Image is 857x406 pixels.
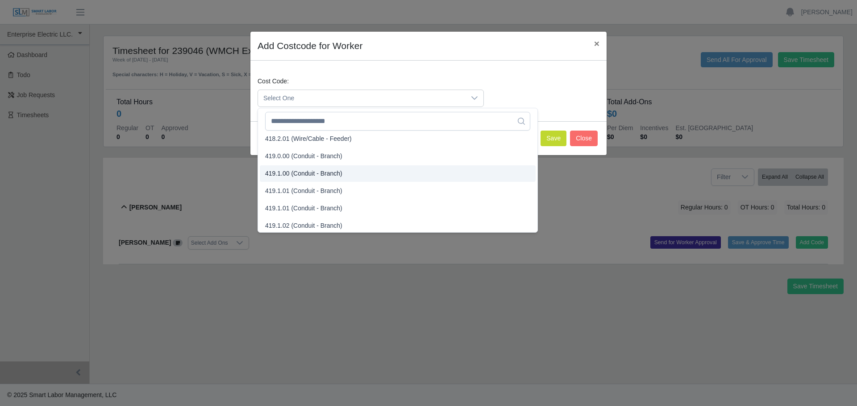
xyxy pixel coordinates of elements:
span: 419.1.01 (Conduit - Branch) [265,186,342,196]
li: 419.1.01 (Conduit - Branch) [260,200,536,217]
span: 419.1.00 (Conduit - Branch) [265,169,342,178]
span: 419.0.00 (Conduit - Branch) [265,152,342,161]
li: 419.1.01 (Conduit - Branch) [260,183,536,199]
span: Select One [258,90,466,107]
li: 419.1.00 (Conduit - Branch) [260,165,536,182]
button: Close [570,131,598,146]
li: 419.0.00 (Conduit - Branch) [260,148,536,164]
span: 419.1.01 (Conduit - Branch) [265,204,342,213]
span: 419.1.02 (Conduit - Branch) [265,221,342,230]
label: Cost Code: [258,77,289,86]
li: 418.2.01 (Wire/Cable - Feeder) [260,131,536,147]
button: Close [587,32,607,55]
button: Save [541,131,566,146]
span: × [594,38,599,49]
li: 419.1.02 (Conduit - Branch) [260,217,536,234]
h4: Add Costcode for Worker [258,39,362,53]
span: 418.2.01 (Wire/Cable - Feeder) [265,134,352,144]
